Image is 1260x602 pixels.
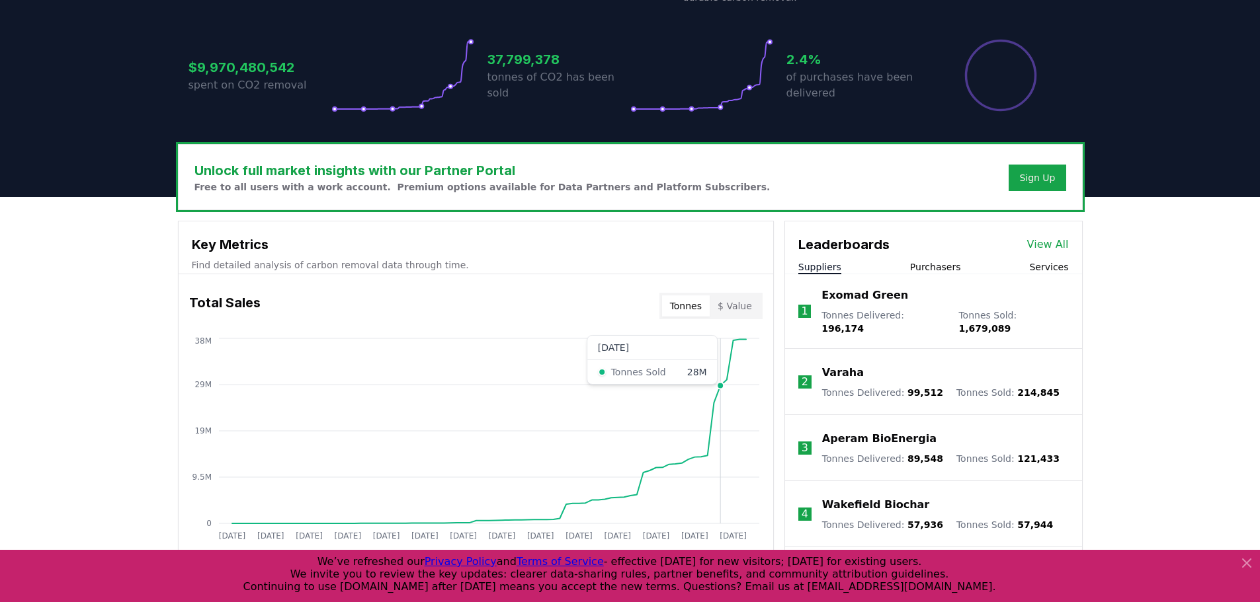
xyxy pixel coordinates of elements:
tspan: [DATE] [218,531,245,541]
h3: Key Metrics [192,235,760,254]
p: Tonnes Sold : [958,309,1068,335]
p: spent on CO2 removal [189,77,331,93]
tspan: [DATE] [296,531,323,541]
p: Tonnes Sold : [956,452,1060,465]
span: 99,512 [907,387,943,398]
tspan: [DATE] [334,531,361,541]
a: Sign Up [1019,171,1055,184]
p: of purchases have been delivered [786,69,929,101]
p: Tonnes Sold : [956,518,1053,531]
p: Tonnes Delivered : [822,452,943,465]
p: Tonnes Delivered : [822,386,943,399]
tspan: [DATE] [450,531,477,541]
p: Tonnes Delivered : [822,518,943,531]
p: 4 [802,506,808,522]
span: 196,174 [821,323,864,334]
span: 57,944 [1017,519,1053,530]
a: View All [1027,237,1069,252]
p: tonnes of CO2 has been sold [487,69,630,101]
p: Find detailed analysis of carbon removal data through time. [192,258,760,272]
tspan: [DATE] [720,531,747,541]
button: Tonnes [662,295,710,317]
h3: Unlock full market insights with our Partner Portal [194,161,771,180]
a: Aperam BioEnergia [822,431,937,447]
span: 121,433 [1017,453,1060,464]
tspan: [DATE] [681,531,708,541]
p: 2 [802,374,808,390]
div: Percentage of sales delivered [964,38,1038,112]
tspan: 38M [194,336,212,346]
span: 89,548 [907,453,943,464]
tspan: [DATE] [526,531,554,541]
h3: $9,970,480,542 [189,57,331,77]
button: $ Value [710,295,760,317]
tspan: [DATE] [488,531,515,541]
tspan: [DATE] [411,531,439,541]
button: Purchasers [910,260,961,274]
h3: 2.4% [786,50,929,69]
p: Free to all users with a work account. Premium options available for Data Partners and Platform S... [194,180,771,194]
a: Exomad Green [821,287,908,303]
tspan: 0 [206,519,212,528]
h3: Total Sales [189,293,261,319]
tspan: 9.5M [192,472,211,482]
tspan: 19M [194,426,212,435]
button: Sign Up [1009,165,1066,191]
h3: 37,799,378 [487,50,630,69]
a: Wakefield Biochar [822,497,929,513]
p: Tonnes Delivered : [821,309,945,335]
tspan: 29M [194,380,212,389]
a: Varaha [822,365,864,381]
span: 1,679,089 [958,323,1011,334]
tspan: [DATE] [566,531,593,541]
span: 214,845 [1017,387,1060,398]
button: Suppliers [798,260,841,274]
p: Tonnes Sold : [956,386,1060,399]
button: Services [1029,260,1068,274]
p: 3 [802,440,808,456]
p: 1 [801,303,808,319]
tspan: [DATE] [372,531,399,541]
tspan: [DATE] [257,531,284,541]
h3: Leaderboards [798,235,890,254]
span: 57,936 [907,519,943,530]
tspan: [DATE] [604,531,631,541]
tspan: [DATE] [642,531,669,541]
